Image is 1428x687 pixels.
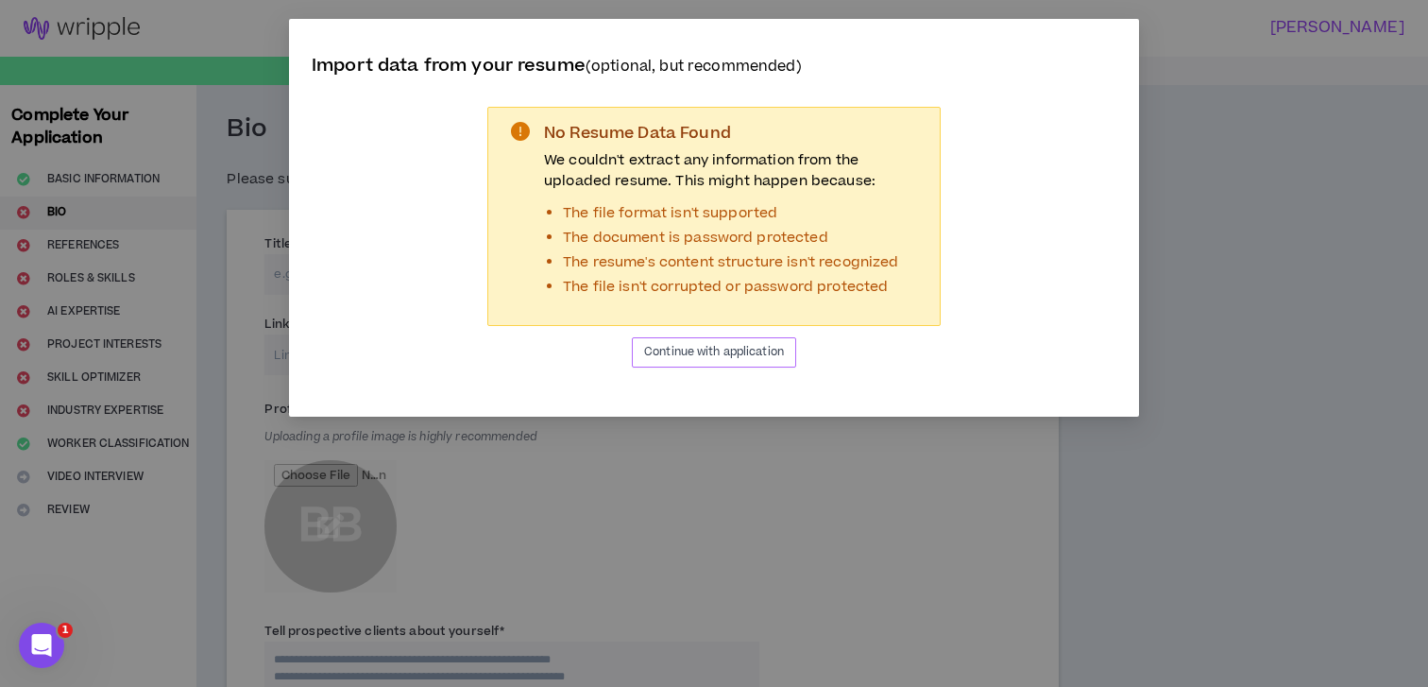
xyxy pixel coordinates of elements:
[563,252,926,273] li: The resume's content structure isn't recognized
[58,623,73,638] span: 1
[511,122,530,141] span: exclamation-circle
[563,228,926,249] li: The document is password protected
[312,53,1116,80] p: Import data from your resume
[563,203,926,224] li: The file format isn't supported
[586,57,802,77] small: (optional, but recommended)
[632,337,796,368] button: Continue with application
[544,122,926,146] div: No Resume Data Found
[1088,19,1139,70] button: Close
[563,277,926,298] li: The file isn't corrupted or password protected
[19,623,64,668] iframe: Intercom live chat
[644,343,784,361] span: Continue with application
[544,150,926,192] p: We couldn't extract any information from the uploaded resume. This might happen because:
